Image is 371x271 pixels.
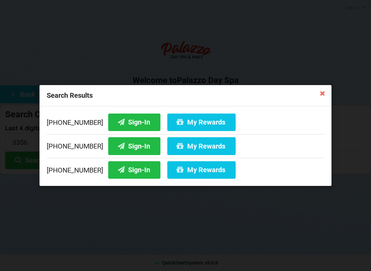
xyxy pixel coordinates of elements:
[167,161,236,179] button: My Rewards
[47,158,324,179] div: [PHONE_NUMBER]
[167,114,236,131] button: My Rewards
[108,161,160,179] button: Sign-In
[40,85,331,106] div: Search Results
[167,137,236,155] button: My Rewards
[108,137,160,155] button: Sign-In
[47,134,324,158] div: [PHONE_NUMBER]
[108,114,160,131] button: Sign-In
[47,114,324,134] div: [PHONE_NUMBER]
